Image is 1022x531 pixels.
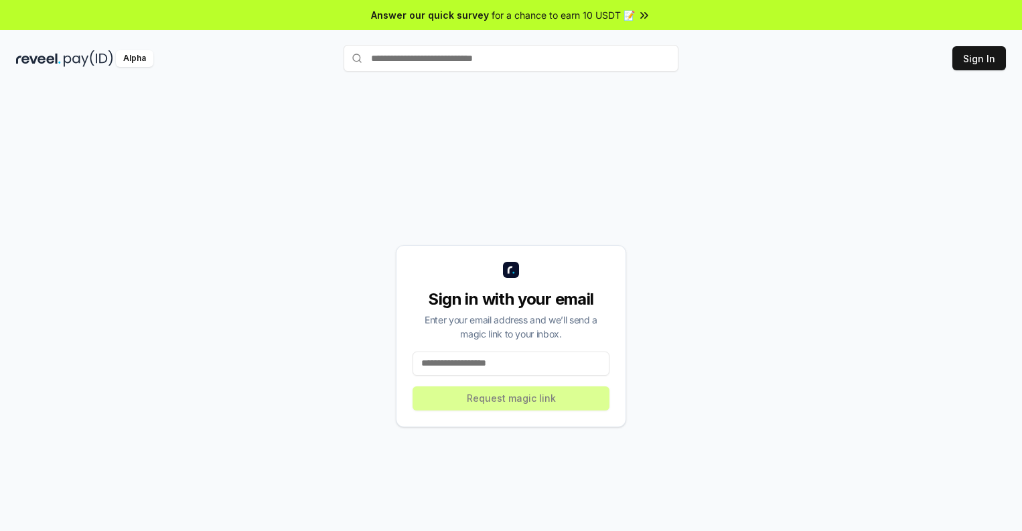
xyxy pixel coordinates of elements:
[116,50,153,67] div: Alpha
[413,289,609,310] div: Sign in with your email
[64,50,113,67] img: pay_id
[952,46,1006,70] button: Sign In
[503,262,519,278] img: logo_small
[16,50,61,67] img: reveel_dark
[371,8,489,22] span: Answer our quick survey
[413,313,609,341] div: Enter your email address and we’ll send a magic link to your inbox.
[492,8,635,22] span: for a chance to earn 10 USDT 📝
